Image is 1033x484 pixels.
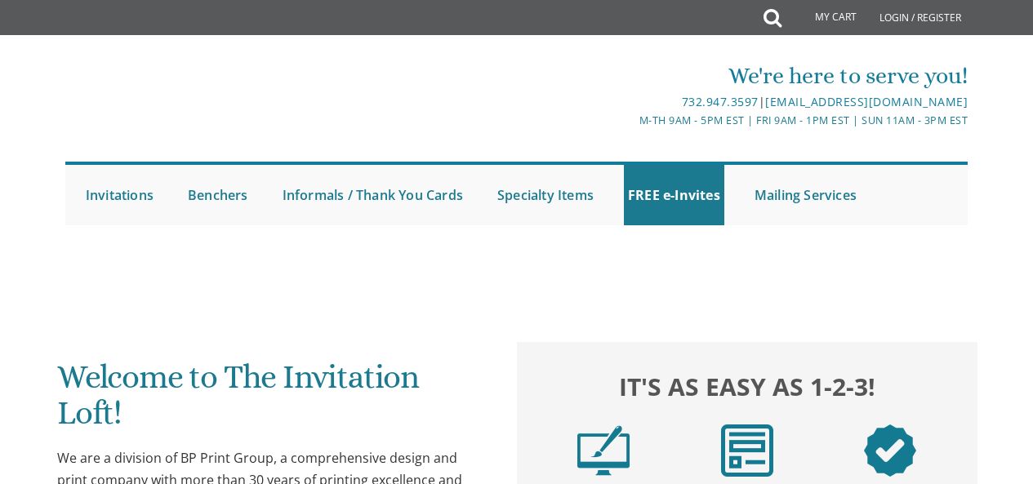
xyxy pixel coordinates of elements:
a: Mailing Services [750,165,861,225]
a: Benchers [184,165,252,225]
img: step2.png [721,424,773,477]
div: We're here to serve you! [367,60,968,92]
img: step1.png [577,424,630,477]
a: Informals / Thank You Cards [278,165,467,225]
img: step3.png [864,424,916,477]
a: [EMAIL_ADDRESS][DOMAIN_NAME] [765,94,968,109]
a: 732.947.3597 [682,94,759,109]
div: M-Th 9am - 5pm EST | Fri 9am - 1pm EST | Sun 11am - 3pm EST [367,112,968,129]
a: FREE e-Invites [624,165,724,225]
div: | [367,92,968,112]
h1: Welcome to The Invitation Loft! [57,359,488,443]
a: Invitations [82,165,158,225]
h2: It's as easy as 1-2-3! [532,368,962,404]
a: Specialty Items [493,165,598,225]
a: My Cart [780,2,868,34]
